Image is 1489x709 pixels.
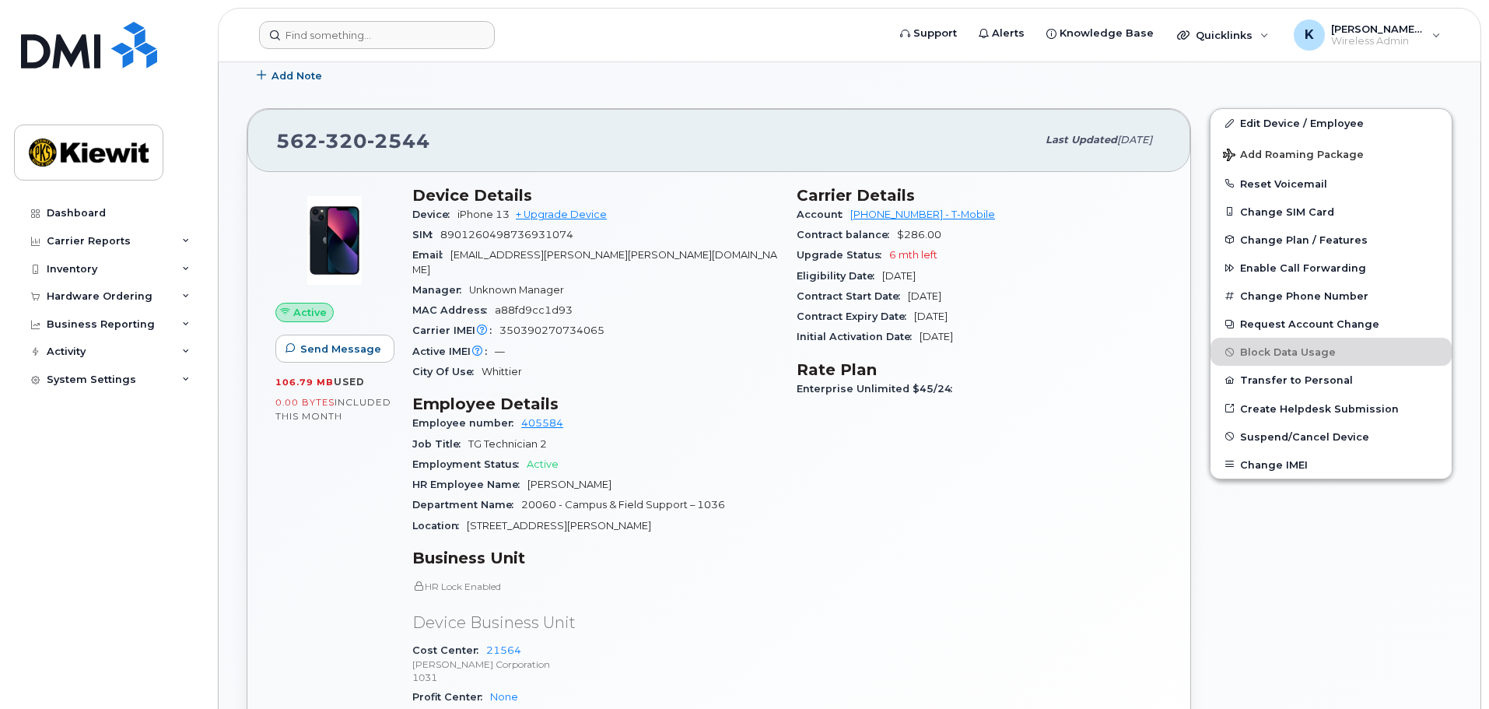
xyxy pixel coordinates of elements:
span: TG Technician 2 [468,438,547,450]
button: Send Message [275,335,394,363]
a: + Upgrade Device [516,209,607,220]
a: Alerts [968,18,1035,49]
span: Wireless Admin [1331,35,1424,47]
span: Whittier [482,366,522,377]
span: Account [797,209,850,220]
span: [PERSON_NAME].[PERSON_NAME] [1331,23,1424,35]
button: Change SIM Card [1210,198,1452,226]
p: Device Business Unit [412,612,778,634]
span: — [495,346,505,357]
span: Device [412,209,457,220]
p: HR Lock Enabled [412,580,778,593]
span: [DATE] [914,311,948,322]
span: 106.79 MB [275,377,334,388]
a: Edit Device / Employee [1210,109,1452,137]
span: Job Title [412,438,468,450]
span: Upgrade Status [797,249,889,261]
span: Profit Center [412,691,490,703]
button: Change Plan / Features [1210,226,1452,254]
span: Employee number [412,417,521,429]
span: Eligibility Date [797,270,882,282]
a: [PHONE_NUMBER] - T-Mobile [850,209,995,220]
span: Knowledge Base [1060,26,1154,41]
span: Department Name [412,499,521,511]
a: Knowledge Base [1035,18,1165,49]
span: 6 mth left [889,249,937,261]
span: 20060 - Campus & Field Support – 1036 [521,499,725,511]
span: HR Employee Name [412,479,527,490]
span: Active [293,305,327,320]
span: Unknown Manager [469,284,564,296]
div: Quicklinks [1166,19,1280,51]
span: Carrier IMEI [412,325,499,336]
span: Support [913,26,957,41]
span: Manager [412,284,469,296]
span: used [334,376,365,388]
a: Support [889,18,968,49]
span: Active IMEI [412,346,495,357]
span: Suspend/Cancel Device [1240,430,1369,442]
h3: Rate Plan [797,360,1162,379]
span: Send Message [300,342,381,356]
span: City Of Use [412,366,482,377]
span: MAC Address [412,304,495,316]
button: Reset Voicemail [1210,170,1452,198]
span: [DATE] [920,331,953,342]
span: Contract Expiry Date [797,311,914,322]
span: [PERSON_NAME] [527,479,611,490]
span: 350390270734065 [499,325,604,336]
span: a88fd9cc1d93 [495,304,573,316]
span: 562 [276,129,430,153]
button: Transfer to Personal [1210,366,1452,394]
span: Enterprise Unlimited $45/24 [797,383,960,395]
img: image20231002-3703462-1ig824h.jpeg [288,194,381,287]
span: 0.00 Bytes [275,397,335,408]
a: Create Helpdesk Submission [1210,395,1452,423]
button: Request Account Change [1210,310,1452,338]
span: Initial Activation Date [797,331,920,342]
span: included this month [275,396,391,422]
button: Enable Call Forwarding [1210,254,1452,282]
span: Contract balance [797,229,897,240]
p: 1031 [412,671,778,684]
span: Location [412,520,467,532]
span: Cost Center [412,644,486,656]
span: [STREET_ADDRESS][PERSON_NAME] [467,520,651,532]
span: Add Note [272,68,322,83]
button: Change Phone Number [1210,282,1452,310]
span: Active [527,458,559,470]
button: Block Data Usage [1210,338,1452,366]
div: Kenny.Tran [1283,19,1452,51]
span: Contract Start Date [797,290,908,302]
span: Last updated [1046,134,1117,146]
a: None [490,691,518,703]
button: Add Roaming Package [1210,138,1452,170]
button: Change IMEI [1210,451,1452,479]
span: 320 [318,129,367,153]
span: Employment Status [412,458,527,470]
span: $286.00 [897,229,941,240]
button: Suspend/Cancel Device [1210,423,1452,451]
h3: Device Details [412,186,778,205]
span: Email [412,249,450,261]
span: Change Plan / Features [1240,233,1368,245]
h3: Employee Details [412,395,778,413]
h3: Business Unit [412,549,778,567]
a: 21564 [486,644,521,656]
span: Alerts [992,26,1025,41]
a: 405584 [521,417,563,429]
span: 2544 [367,129,430,153]
span: K [1305,26,1314,44]
span: iPhone 13 [457,209,510,220]
button: Add Note [247,61,335,90]
span: [EMAIL_ADDRESS][PERSON_NAME][PERSON_NAME][DOMAIN_NAME] [412,249,777,275]
span: 8901260498736931074 [440,229,573,240]
span: Enable Call Forwarding [1240,262,1366,274]
span: Add Roaming Package [1223,149,1364,163]
h3: Carrier Details [797,186,1162,205]
iframe: Messenger Launcher [1421,641,1477,697]
input: Find something... [259,21,495,49]
span: [DATE] [908,290,941,302]
p: [PERSON_NAME] Corporation [412,658,778,671]
span: [DATE] [1117,134,1152,146]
